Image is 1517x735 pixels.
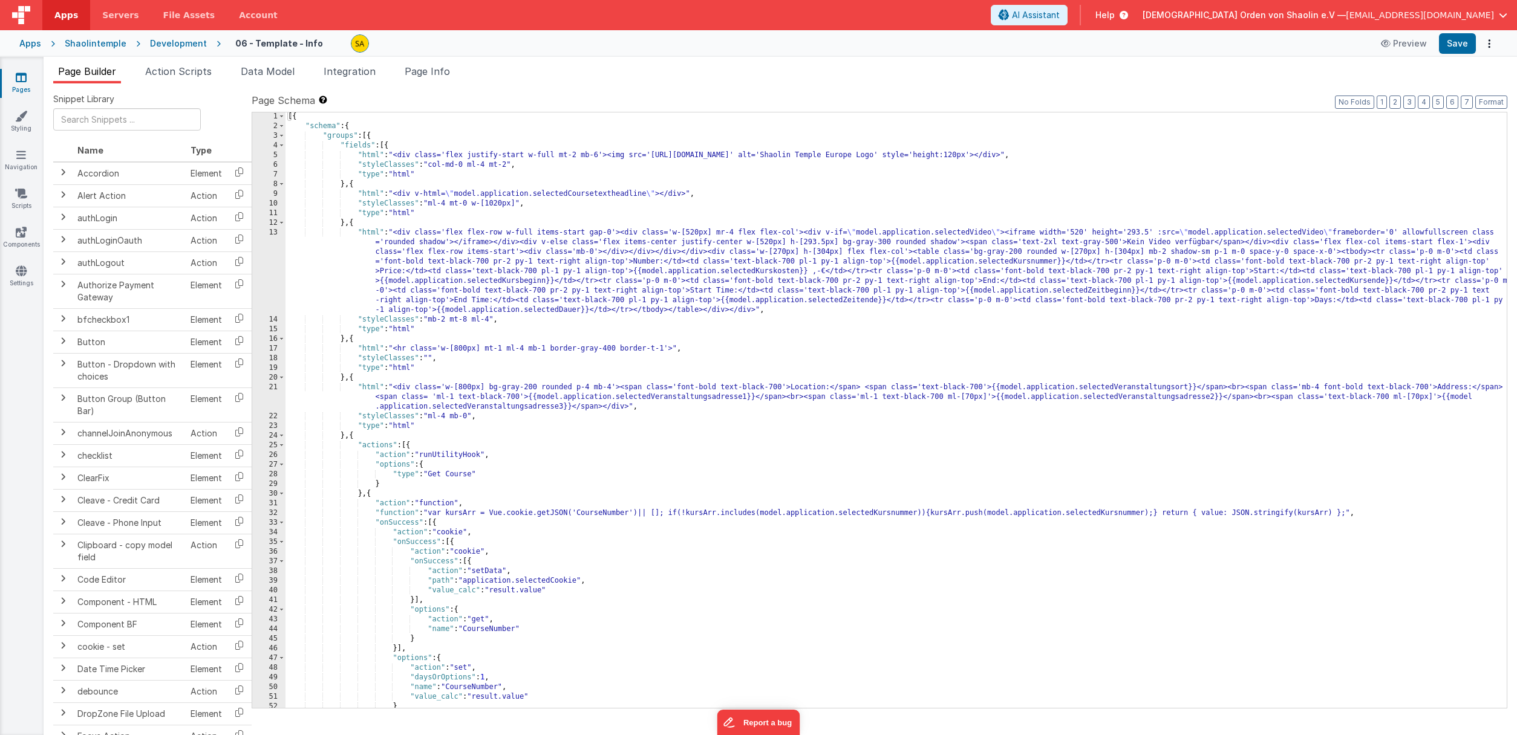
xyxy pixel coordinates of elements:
span: Page Schema [252,93,315,108]
td: cookie - set [73,635,186,658]
div: 8 [252,180,285,189]
td: checklist [73,444,186,467]
div: 39 [252,576,285,586]
div: 2 [252,121,285,131]
td: Action [186,422,227,444]
td: Component BF [73,613,186,635]
td: Action [186,251,227,274]
span: Servers [102,9,139,21]
button: 6 [1446,96,1458,109]
span: Snippet Library [53,93,114,105]
div: 25 [252,441,285,450]
div: 30 [252,489,285,499]
span: Apps [54,9,78,21]
div: 4 [252,141,285,151]
td: Component - HTML [73,591,186,613]
td: ClearFix [73,467,186,489]
div: 3 [252,131,285,141]
td: debounce [73,680,186,702]
div: 32 [252,508,285,518]
span: Name [77,145,103,155]
span: [EMAIL_ADDRESS][DOMAIN_NAME] [1346,9,1494,21]
span: [DEMOGRAPHIC_DATA] Orden von Shaolin e.V — [1143,9,1346,21]
button: Format [1475,96,1507,109]
div: 20 [252,373,285,383]
div: 51 [252,692,285,702]
td: Button [73,331,186,353]
td: Code Editor [73,568,186,591]
td: authLoginOauth [73,229,186,251]
td: bfcheckbox1 [73,308,186,331]
div: 41 [252,595,285,605]
div: 18 [252,354,285,363]
td: authLogin [73,207,186,229]
div: 9 [252,189,285,199]
td: Element [186,353,227,387]
img: e3e1eaaa3c942e69edc95d4236ce57bf [351,35,368,52]
div: 7 [252,170,285,180]
div: 49 [252,673,285,682]
td: Alert Action [73,184,186,207]
div: 10 [252,199,285,209]
td: Action [186,207,227,229]
button: AI Assistant [991,5,1068,25]
td: Element [186,387,227,422]
td: Element [186,489,227,511]
div: 24 [252,431,285,441]
div: 29 [252,479,285,489]
button: Preview [1374,34,1434,53]
td: DropZone File Upload [73,702,186,725]
span: Page Info [405,65,450,77]
button: No Folds [1335,96,1374,109]
div: Development [150,37,207,50]
td: Action [186,534,227,568]
td: Action [186,229,227,251]
td: Element [186,444,227,467]
button: 7 [1461,96,1473,109]
div: 28 [252,470,285,479]
div: 5 [252,151,285,160]
div: 34 [252,528,285,537]
td: Cleave - Phone Input [73,511,186,534]
button: 2 [1389,96,1401,109]
td: Element [186,511,227,534]
button: 3 [1403,96,1415,109]
button: Options [1481,35,1498,52]
div: 14 [252,315,285,325]
div: 43 [252,615,285,624]
td: Action [186,680,227,702]
div: 50 [252,682,285,692]
td: Accordion [73,162,186,185]
td: Button - Dropdown with choices [73,353,186,387]
div: 31 [252,499,285,508]
div: 6 [252,160,285,170]
button: [DEMOGRAPHIC_DATA] Orden von Shaolin e.V — [EMAIL_ADDRESS][DOMAIN_NAME] [1143,9,1507,21]
td: Element [186,467,227,489]
div: 17 [252,344,285,354]
td: Element [186,591,227,613]
div: 1 [252,112,285,121]
td: authLogout [73,251,186,274]
span: Page Builder [58,65,116,77]
div: 36 [252,547,285,557]
span: Help [1095,9,1115,21]
div: 13 [252,228,285,315]
input: Search Snippets ... [53,108,201,131]
td: Action [186,635,227,658]
td: Authorize Payment Gateway [73,274,186,308]
div: 37 [252,557,285,566]
span: AI Assistant [1012,9,1060,21]
div: 12 [252,218,285,228]
div: 27 [252,460,285,470]
span: File Assets [163,9,215,21]
div: 38 [252,566,285,576]
h4: 06 - Template - Info [235,39,323,48]
td: Element [186,658,227,680]
iframe: Marker.io feedback button [717,710,800,735]
td: Action [186,184,227,207]
div: Apps [19,37,41,50]
div: 35 [252,537,285,547]
div: 48 [252,663,285,673]
div: 42 [252,605,285,615]
td: Button Group (Button Bar) [73,387,186,422]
